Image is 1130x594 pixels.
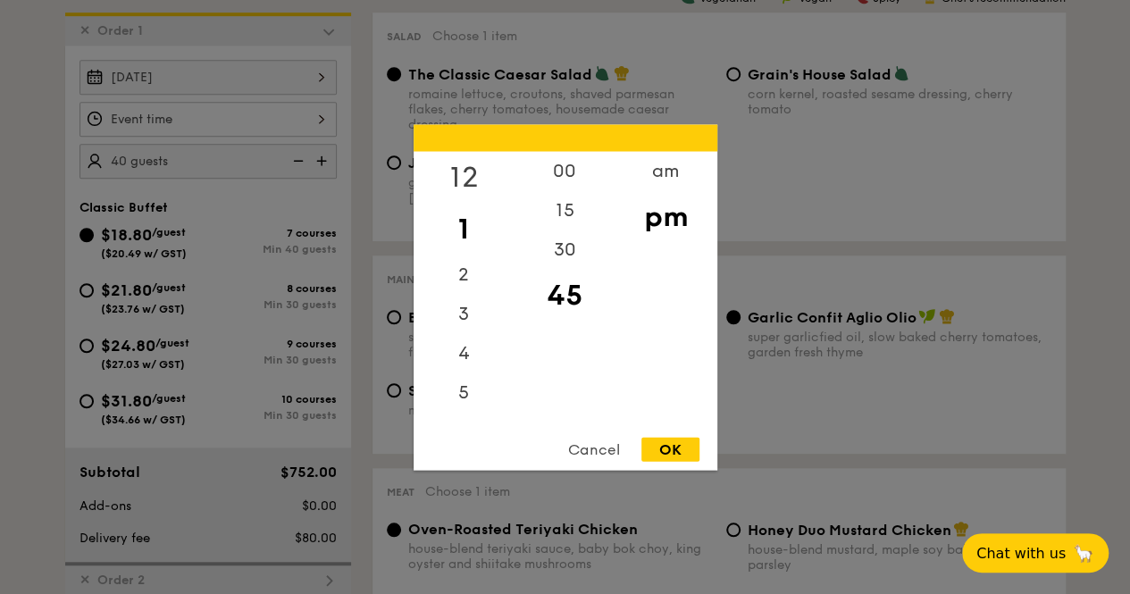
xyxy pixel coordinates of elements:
[414,151,515,203] div: 12
[615,190,716,242] div: pm
[414,333,515,372] div: 4
[550,437,638,461] div: Cancel
[515,151,615,190] div: 00
[962,533,1109,573] button: Chat with us🦙
[1073,543,1094,564] span: 🦙
[414,372,515,412] div: 5
[515,230,615,269] div: 30
[414,203,515,255] div: 1
[515,190,615,230] div: 15
[414,412,515,451] div: 6
[414,255,515,294] div: 2
[515,269,615,321] div: 45
[641,437,699,461] div: OK
[615,151,716,190] div: am
[414,294,515,333] div: 3
[976,545,1066,562] span: Chat with us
